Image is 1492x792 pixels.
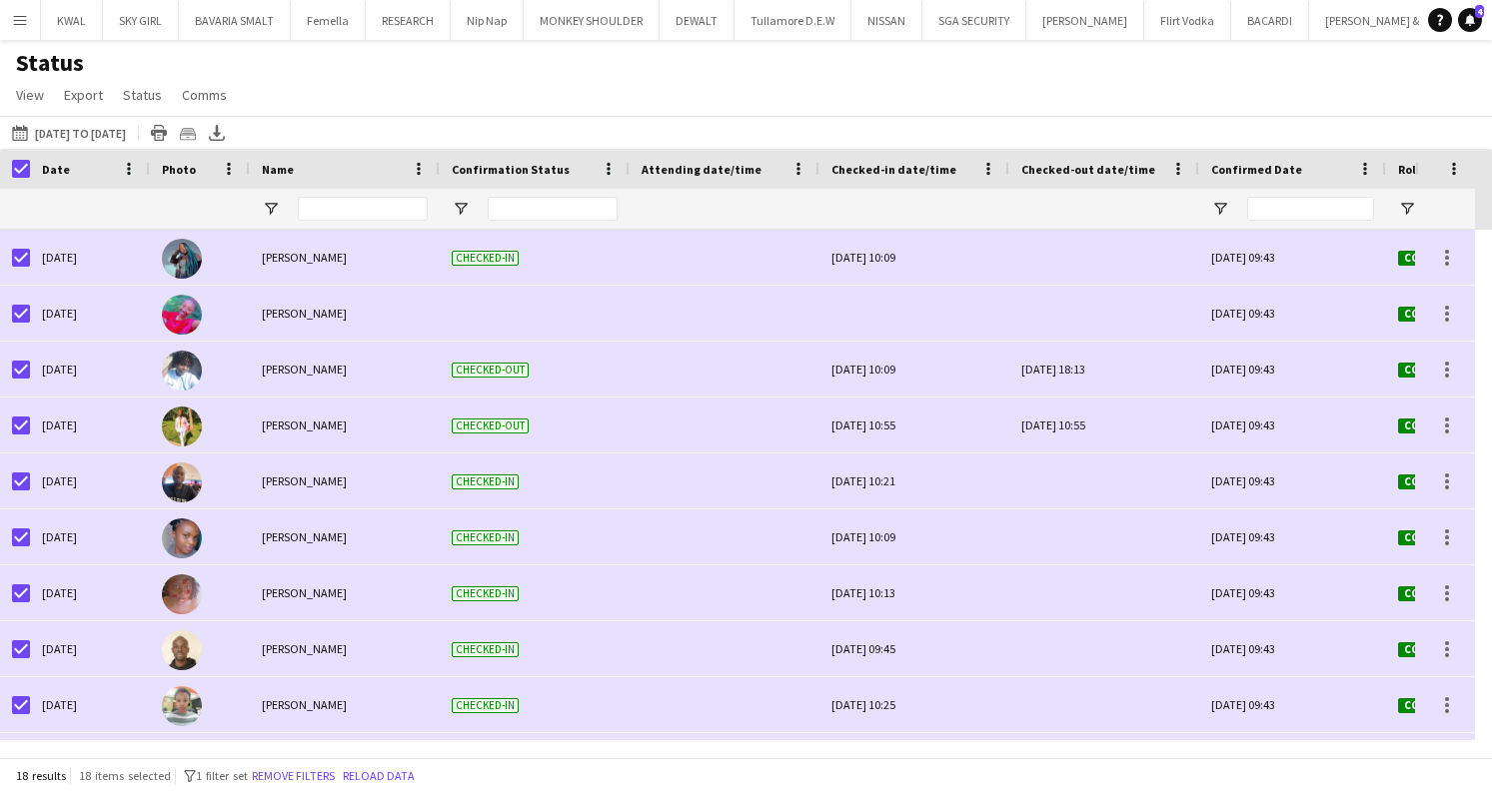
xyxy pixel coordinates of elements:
button: Nip Nap [451,1,524,40]
div: [DATE] [30,565,150,620]
span: Export [64,86,103,104]
button: Open Filter Menu [1398,200,1416,218]
div: [DATE] 10:55 [831,397,997,452]
span: [PERSON_NAME] [262,417,347,432]
img: Audrey Akinyi [162,351,202,391]
button: DEWALT [660,1,735,40]
input: Confirmation Status Filter Input [488,197,618,221]
div: [DATE] 10:21 [831,453,997,508]
span: [PERSON_NAME] [262,697,347,712]
button: Open Filter Menu [262,200,280,218]
span: Checked-in [452,474,519,489]
button: KWAL [41,1,103,40]
button: Open Filter Menu [1211,200,1229,218]
span: Confirmed [1398,586,1472,601]
app-action-btn: Print [147,121,171,145]
span: Checked-in [452,586,519,601]
div: [DATE] [30,342,150,396]
a: Export [56,82,111,108]
a: Comms [174,82,235,108]
button: Femella [291,1,366,40]
span: [PERSON_NAME] [262,585,347,600]
div: [DATE] [30,453,150,508]
span: Status [123,86,162,104]
button: RESEARCH [366,1,451,40]
span: Date [42,162,70,177]
span: 18 items selected [79,768,171,783]
span: Checked-out date/time [1021,162,1155,177]
div: [DATE] [30,509,150,564]
span: Attending date/time [642,162,761,177]
span: Checked-out [452,363,529,378]
input: Confirmed Date Filter Input [1247,197,1374,221]
img: Marian Miruka [162,574,202,614]
span: Confirmed [1398,307,1472,322]
a: View [8,82,52,108]
span: Confirmed [1398,698,1472,713]
div: [DATE] 18:13 [1021,342,1187,396]
div: [DATE] 09:43 [1199,509,1386,564]
span: Confirmed [1398,418,1472,433]
app-action-btn: Export XLSX [205,121,229,145]
span: Checked-out [452,418,529,433]
div: [DATE] 10:25 [831,677,997,732]
button: NISSAN [851,1,922,40]
div: [DATE] 09:43 [1199,621,1386,676]
button: SKY GIRL [103,1,179,40]
a: 4 [1458,8,1482,32]
button: BAVARIA SMALT [179,1,291,40]
span: Checked-in [452,698,519,713]
span: [PERSON_NAME] [262,250,347,265]
div: [DATE] 10:25 [831,733,997,788]
div: [DATE] [30,677,150,732]
div: [DATE] 10:09 [831,230,997,285]
span: Role Status [1398,162,1464,177]
div: [DATE] 10:55 [1021,397,1187,452]
span: Confirmed [1398,642,1472,657]
div: [DATE] [30,621,150,676]
div: [DATE] 09:43 [1199,397,1386,452]
button: [PERSON_NAME] [1026,1,1144,40]
button: BACARDI [1231,1,1309,40]
span: 1 filter set [196,768,248,783]
div: [DATE] 09:43 [1199,677,1386,732]
button: SGA SECURITY [922,1,1026,40]
a: Status [115,82,170,108]
span: 4 [1475,5,1484,18]
img: Julius Nyerere [162,630,202,670]
div: [DATE] [30,397,150,452]
div: [DATE] [30,286,150,341]
span: Confirmed Date [1211,162,1302,177]
button: Remove filters [248,765,339,787]
img: Jan Abila [162,406,202,446]
div: [DATE] 09:43 [1199,230,1386,285]
span: Confirmed [1398,474,1472,489]
span: [PERSON_NAME] [262,529,347,544]
button: Open Filter Menu [452,200,470,218]
span: Checked-in date/time [831,162,956,177]
span: Confirmed [1398,251,1472,266]
span: Comms [182,86,227,104]
span: Confirmation Status [452,162,570,177]
div: [DATE] 09:43 [1199,733,1386,788]
img: Mary Aplina [162,239,202,279]
img: Billian Wanjiru [162,295,202,335]
span: [PERSON_NAME] [262,641,347,656]
div: [DATE] 09:43 [1199,286,1386,341]
div: [DATE] 10:09 [831,342,997,396]
img: Albert Kagolla [162,462,202,502]
span: View [16,86,44,104]
div: [DATE] 09:43 [1199,453,1386,508]
img: Wanjiku Mungai [162,518,202,558]
button: Tullamore D.E.W [735,1,851,40]
div: [DATE] [30,733,150,788]
button: [DATE] to [DATE] [8,121,130,145]
span: Name [262,162,294,177]
input: Name Filter Input [298,197,428,221]
span: [PERSON_NAME] [262,362,347,377]
app-action-btn: Crew files as ZIP [176,121,200,145]
span: Photo [162,162,196,177]
span: Checked-in [452,530,519,545]
div: [DATE] [30,230,150,285]
button: Reload data [339,765,419,787]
